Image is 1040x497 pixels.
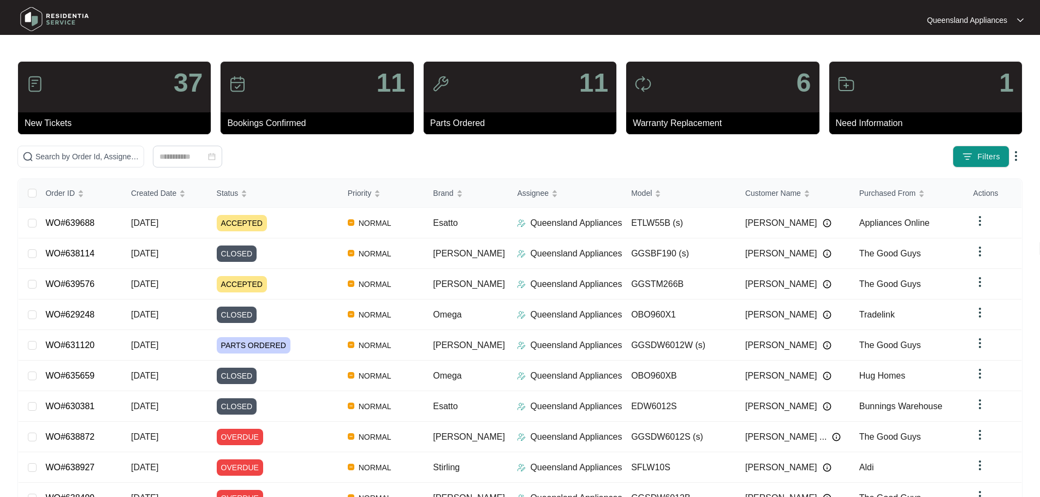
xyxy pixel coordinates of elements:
span: NORMAL [354,461,396,474]
img: Assigner Icon [517,219,526,227]
p: Queensland Appliances [530,461,622,474]
span: [PERSON_NAME] [745,278,817,291]
span: [PERSON_NAME] [745,308,817,321]
span: NORMAL [354,308,396,321]
img: Vercel Logo [348,433,354,440]
span: [DATE] [131,279,158,289]
th: Priority [339,179,425,208]
img: Info icon [823,280,831,289]
span: CLOSED [217,368,257,384]
p: Queensland Appliances [530,247,622,260]
span: Omega [433,310,461,319]
span: CLOSED [217,245,257,262]
img: filter icon [962,151,973,162]
th: Assignee [508,179,622,208]
img: dropdown arrow [973,306,986,319]
span: [PERSON_NAME] [745,461,817,474]
img: Vercel Logo [348,280,354,287]
span: OVERDUE [217,459,263,476]
img: Vercel Logo [348,219,354,226]
img: Info icon [823,372,831,380]
span: [DATE] [131,249,158,258]
p: Parts Ordered [430,117,616,130]
img: dropdown arrow [973,459,986,472]
p: Warranty Replacement [633,117,819,130]
a: WO#638872 [45,432,94,441]
th: Customer Name [736,179,851,208]
th: Model [622,179,736,208]
span: Omega [433,371,461,380]
td: OBO960XB [622,361,736,391]
a: WO#639688 [45,218,94,227]
span: Brand [433,187,453,199]
a: WO#635659 [45,371,94,380]
span: Assignee [517,187,549,199]
img: dropdown arrow [973,398,986,411]
span: Filters [977,151,1000,163]
span: Hug Homes [859,371,905,380]
img: search-icon [22,151,33,162]
span: NORMAL [354,339,396,352]
span: [DATE] [131,432,158,441]
td: EDW6012S [622,391,736,422]
span: [DATE] [131,340,158,350]
img: Vercel Logo [348,372,354,379]
span: ACCEPTED [217,276,267,292]
a: WO#629248 [45,310,94,319]
span: NORMAL [354,400,396,413]
img: dropdown arrow [973,337,986,350]
img: icon [634,75,652,93]
span: CLOSED [217,398,257,415]
img: icon [432,75,449,93]
td: GGSDW6012W (s) [622,330,736,361]
span: [PERSON_NAME] [745,369,817,382]
span: ACCEPTED [217,215,267,231]
span: Status [217,187,239,199]
img: icon [837,75,855,93]
p: Queensland Appliances [530,400,622,413]
img: dropdown arrow [973,428,986,441]
a: WO#638927 [45,463,94,472]
p: Need Information [836,117,1022,130]
img: Info icon [823,463,831,472]
span: [PERSON_NAME] [433,279,505,289]
a: WO#631120 [45,340,94,350]
img: Assigner Icon [517,280,526,289]
img: Assigner Icon [517,463,526,472]
img: Vercel Logo [348,250,354,256]
img: dropdown arrow [973,245,986,258]
span: The Good Guys [859,249,921,258]
img: Vercel Logo [348,403,354,409]
img: icon [229,75,246,93]
span: [DATE] [131,310,158,319]
img: icon [26,75,44,93]
th: Order ID [37,179,122,208]
span: [DATE] [131,463,158,472]
td: GGSTM266B [622,269,736,300]
img: Vercel Logo [348,342,354,348]
td: SFLW10S [622,452,736,483]
p: Queensland Appliances [530,278,622,291]
span: [PERSON_NAME] ... [745,430,827,444]
th: Actions [965,179,1021,208]
p: Queensland Appliances [530,217,622,230]
img: dropdown arrow [1017,17,1024,23]
span: The Good Guys [859,279,921,289]
img: Vercel Logo [348,311,354,318]
p: New Tickets [25,117,211,130]
p: Queensland Appliances [530,339,622,352]
span: [PERSON_NAME] [433,249,505,258]
span: [PERSON_NAME] [745,217,817,230]
span: [PERSON_NAME] [433,340,505,350]
a: WO#639576 [45,279,94,289]
span: Order ID [45,187,75,199]
span: Purchased From [859,187,916,199]
img: Assigner Icon [517,402,526,411]
span: [DATE] [131,371,158,380]
a: WO#638114 [45,249,94,258]
img: Info icon [823,402,831,411]
button: filter iconFilters [953,146,1009,167]
p: 11 [579,70,608,96]
span: Model [631,187,652,199]
img: Info icon [823,219,831,227]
